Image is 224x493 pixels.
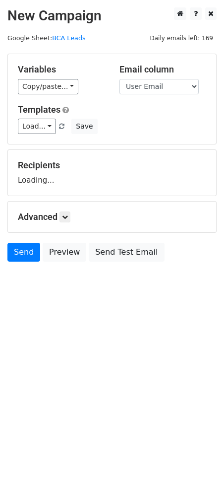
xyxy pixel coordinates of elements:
[52,34,85,42] a: BCA Leads
[7,7,217,24] h2: New Campaign
[18,119,56,134] a: Load...
[7,34,86,42] small: Google Sheet:
[89,243,164,262] a: Send Test Email
[7,243,40,262] a: Send
[18,64,105,75] h5: Variables
[18,104,60,115] a: Templates
[18,160,206,186] div: Loading...
[18,160,206,171] h5: Recipients
[71,119,97,134] button: Save
[18,79,78,94] a: Copy/paste...
[43,243,86,262] a: Preview
[18,211,206,222] h5: Advanced
[119,64,206,75] h5: Email column
[146,33,217,44] span: Daily emails left: 169
[146,34,217,42] a: Daily emails left: 169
